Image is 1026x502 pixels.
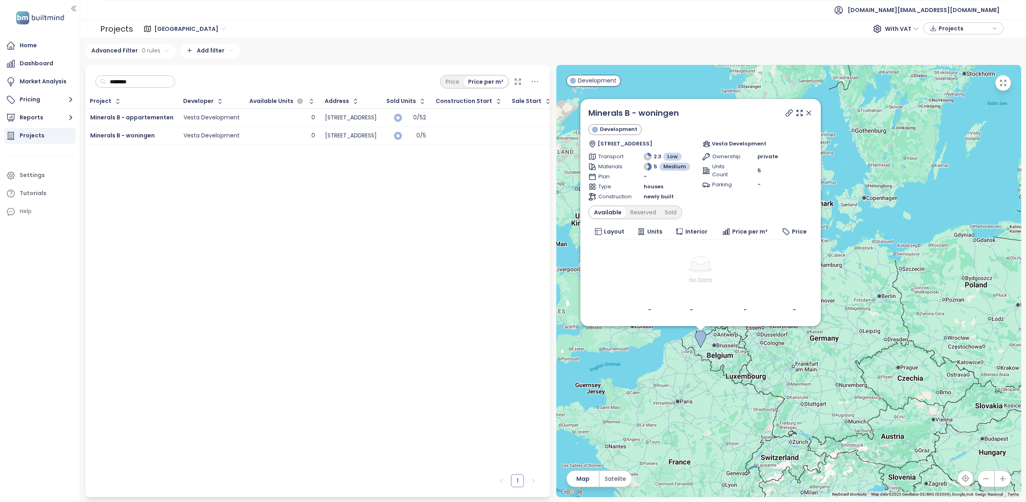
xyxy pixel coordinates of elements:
[600,471,632,487] button: Satelite
[85,44,176,58] div: Advanced Filter
[249,99,293,104] span: Available Units
[757,181,761,188] span: -
[184,132,240,139] div: Vesta Development
[406,133,426,138] div: 0/5
[648,306,651,314] b: -
[4,185,76,202] a: Tutorials
[249,97,305,106] div: Available Units
[4,110,76,126] button: Reports
[20,131,44,141] div: Projects
[325,99,349,104] div: Address
[4,74,76,90] a: Market Analysis
[325,114,377,121] div: [STREET_ADDRESS]
[20,188,46,198] div: Tutorials
[832,492,866,497] button: Keyboard shortcuts
[558,487,585,497] a: Open this area in Google Maps (opens a new window)
[711,140,766,148] span: Vesta Development
[654,163,657,171] span: 5
[626,207,660,218] div: Reserved
[558,487,585,497] img: Google
[142,46,160,55] span: 0 rules
[184,114,240,121] div: Vesta Development
[667,153,678,161] span: Low
[848,0,1000,20] span: [DOMAIN_NAME][EMAIL_ADDRESS][DOMAIN_NAME]
[512,99,541,104] div: Sale Start
[644,173,647,181] span: -
[183,99,214,104] div: Developer
[712,153,740,161] span: Ownership
[685,227,707,236] span: Interior
[20,40,37,50] div: Home
[598,183,626,191] span: Type
[871,492,1003,496] span: Map data ©2025 GeoBasis-DE/BKG (©2009), Google, Inst. Geogr. Nacional
[928,22,999,34] div: button
[598,163,626,171] span: Materials
[712,181,740,189] span: Parking
[600,125,637,133] span: Development
[1008,492,1019,496] a: Terms (opens in new tab)
[743,306,746,314] b: -
[20,170,45,180] div: Settings
[588,107,679,119] a: Minerals B - woningen
[495,474,508,487] li: Previous Page
[4,128,76,144] a: Projects
[567,471,599,487] button: Map
[4,56,76,72] a: Dashboard
[605,474,626,483] span: Satelite
[436,99,492,104] div: Construction Start
[90,131,155,139] span: Minerals B - woningen
[20,77,67,87] div: Market Analysis
[598,193,626,201] span: Construction
[4,92,76,108] button: Pricing
[311,114,315,121] div: 0
[20,206,32,216] div: Help
[604,227,624,236] span: Layout
[598,173,626,181] span: Plan
[576,474,590,483] span: Map
[325,132,377,139] div: [STREET_ADDRESS]
[792,227,806,236] span: Price
[14,10,67,26] img: logo
[885,23,919,35] span: With VAT
[578,76,616,85] span: Development
[386,99,416,104] div: Sold Units
[939,22,990,34] span: Projects
[527,474,540,487] button: right
[598,153,626,161] span: Transport
[499,478,504,483] span: left
[757,167,761,175] span: 5
[690,306,693,314] b: -
[90,99,111,104] div: Project
[660,207,681,218] div: Sold
[180,44,240,58] div: Add filter
[154,23,226,35] span: East Flanders
[4,204,76,220] div: Help
[90,113,174,121] a: Minerals B - appartementen
[511,475,523,487] a: 1
[531,478,536,483] span: right
[406,115,426,120] div: 0/52
[464,76,508,87] div: Price per m²
[757,153,778,161] span: private
[20,58,53,69] div: Dashboard
[663,163,686,171] span: Medium
[644,183,663,191] span: houses
[792,306,796,314] b: -
[644,193,674,201] span: newly built
[732,227,767,236] span: Price per m²
[4,38,76,54] a: Home
[597,140,652,148] span: [STREET_ADDRESS]
[527,474,540,487] li: Next Page
[441,76,464,87] div: Price
[712,163,740,179] span: Units Count
[647,227,662,236] span: Units
[311,132,315,139] div: 0
[590,207,626,218] div: Available
[511,474,524,487] li: 1
[654,153,661,161] span: 2.3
